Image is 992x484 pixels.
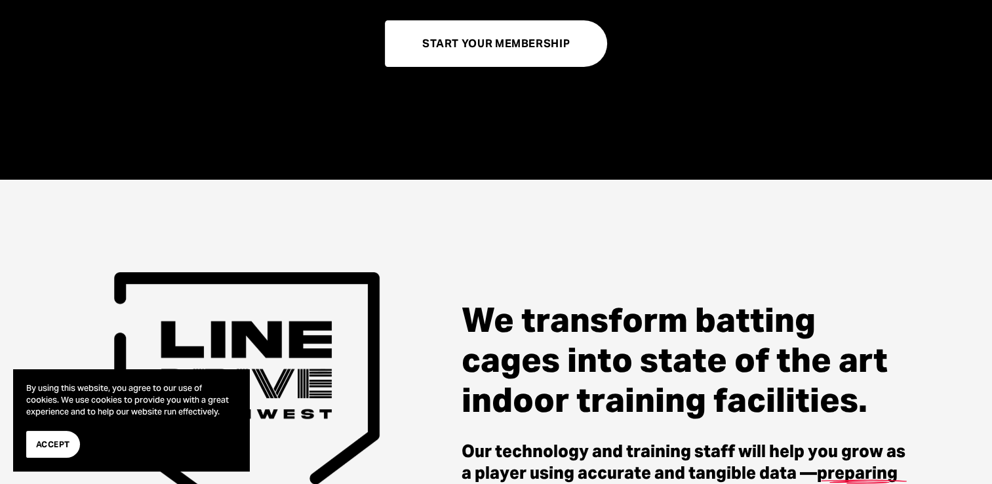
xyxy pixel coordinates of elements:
span: Accept [36,438,70,451]
a: START YOUR MEMBERSHIP [385,20,608,67]
section: Cookie banner [13,369,249,471]
h2: We transform batting cages into state of the art indoor training facilities. [462,300,915,420]
button: Accept [26,431,80,458]
p: By using this website, you agree to our use of cookies. We use cookies to provide you with a grea... [26,382,236,418]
